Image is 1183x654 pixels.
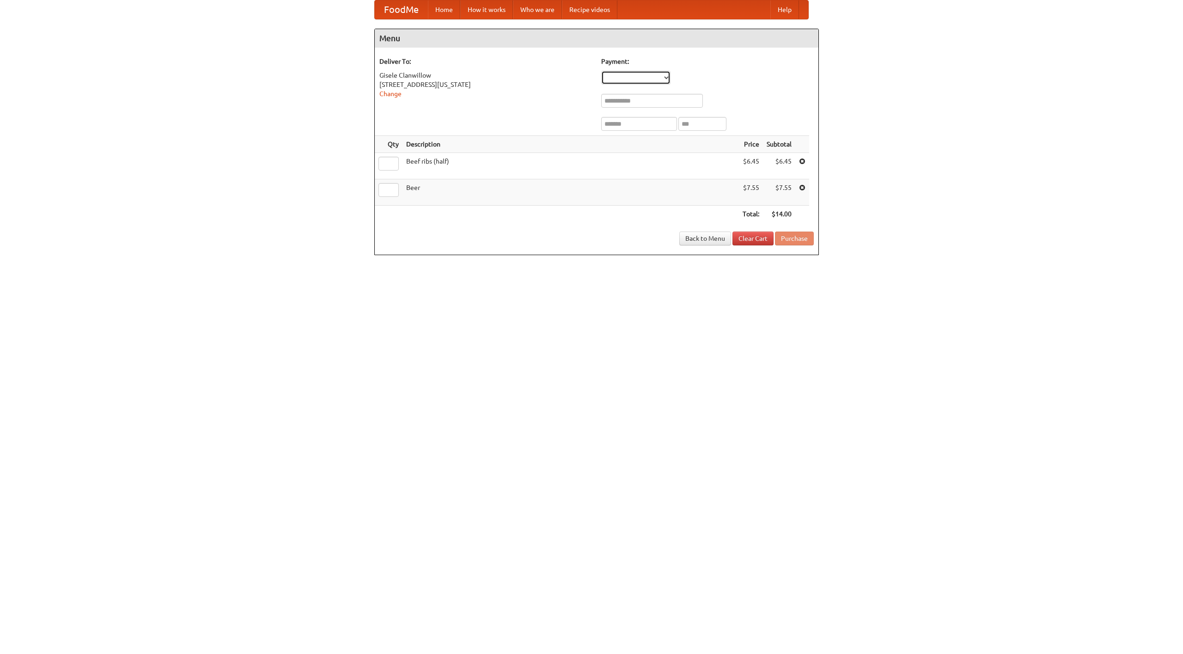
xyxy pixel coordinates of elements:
[739,136,763,153] th: Price
[739,179,763,206] td: $7.55
[379,80,592,89] div: [STREET_ADDRESS][US_STATE]
[375,136,402,153] th: Qty
[379,57,592,66] h5: Deliver To:
[763,179,795,206] td: $7.55
[375,29,818,48] h4: Menu
[562,0,617,19] a: Recipe videos
[601,57,814,66] h5: Payment:
[739,206,763,223] th: Total:
[679,232,731,245] a: Back to Menu
[770,0,799,19] a: Help
[379,90,402,98] a: Change
[739,153,763,179] td: $6.45
[763,153,795,179] td: $6.45
[379,71,592,80] div: Gisele Clanwillow
[402,136,739,153] th: Description
[375,0,428,19] a: FoodMe
[732,232,774,245] a: Clear Cart
[513,0,562,19] a: Who we are
[460,0,513,19] a: How it works
[775,232,814,245] button: Purchase
[763,206,795,223] th: $14.00
[402,153,739,179] td: Beef ribs (half)
[428,0,460,19] a: Home
[402,179,739,206] td: Beer
[763,136,795,153] th: Subtotal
